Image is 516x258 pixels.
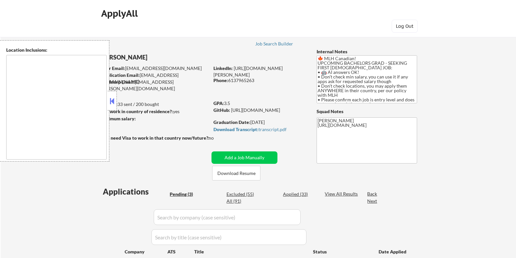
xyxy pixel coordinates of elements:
div: Pending (3) [170,191,202,198]
div: no [209,135,227,141]
div: [EMAIL_ADDRESS][DOMAIN_NAME] [101,65,209,72]
div: [DATE] [213,119,306,126]
div: Company [125,249,167,255]
strong: Application Email: [101,72,140,78]
strong: Phone: [213,77,228,83]
strong: Minimum salary: [101,116,136,121]
a: Download Transcript:transcript.pdf [213,127,304,133]
div: 3.5 [213,100,307,107]
strong: Will need Visa to work in that country now/future?: [101,135,210,141]
div: Applications [103,188,167,196]
button: Log Out [392,20,418,33]
div: Applied (33) [283,191,316,198]
strong: GPA: [213,100,224,106]
strong: Mailslurp Email: [101,79,135,85]
strong: LinkedIn: [213,65,233,71]
div: Internal Notes [317,48,417,55]
div: [EMAIL_ADDRESS][DOMAIN_NAME] [101,72,209,85]
div: 33 sent / 200 bought [101,101,209,108]
strong: Graduation Date: [213,119,250,125]
div: [EMAIL_ADDRESS][PERSON_NAME][DOMAIN_NAME] [101,79,209,92]
input: Search by company (case sensitive) [154,209,301,225]
div: Title [194,249,307,255]
div: 6137965263 [213,77,306,84]
a: [URL][DOMAIN_NAME] [231,107,280,113]
div: All (91) [227,198,259,204]
div: Excluded (55) [227,191,259,198]
button: Add a Job Manually [211,151,277,164]
strong: Can work in country of residence?: [101,109,173,114]
div: Date Applied [379,249,407,255]
strong: GitHub: [213,107,230,113]
div: Squad Notes [317,108,417,115]
input: Search by title (case sensitive) [151,229,306,245]
div: ApplyAll [101,8,140,19]
div: Back [367,191,378,197]
div: [PERSON_NAME] [101,53,235,61]
a: [URL][DOMAIN_NAME][PERSON_NAME] [213,65,283,77]
div: Next [367,198,378,204]
div: ATS [167,249,194,255]
div: View All Results [325,191,360,197]
div: Status [313,246,369,257]
strong: Download Transcript: [213,127,258,132]
div: transcript.pdf [213,127,304,132]
div: Job Search Builder [255,42,293,46]
div: yes [101,108,207,115]
button: Download Resume [212,166,260,181]
div: Location Inclusions: [6,47,107,53]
